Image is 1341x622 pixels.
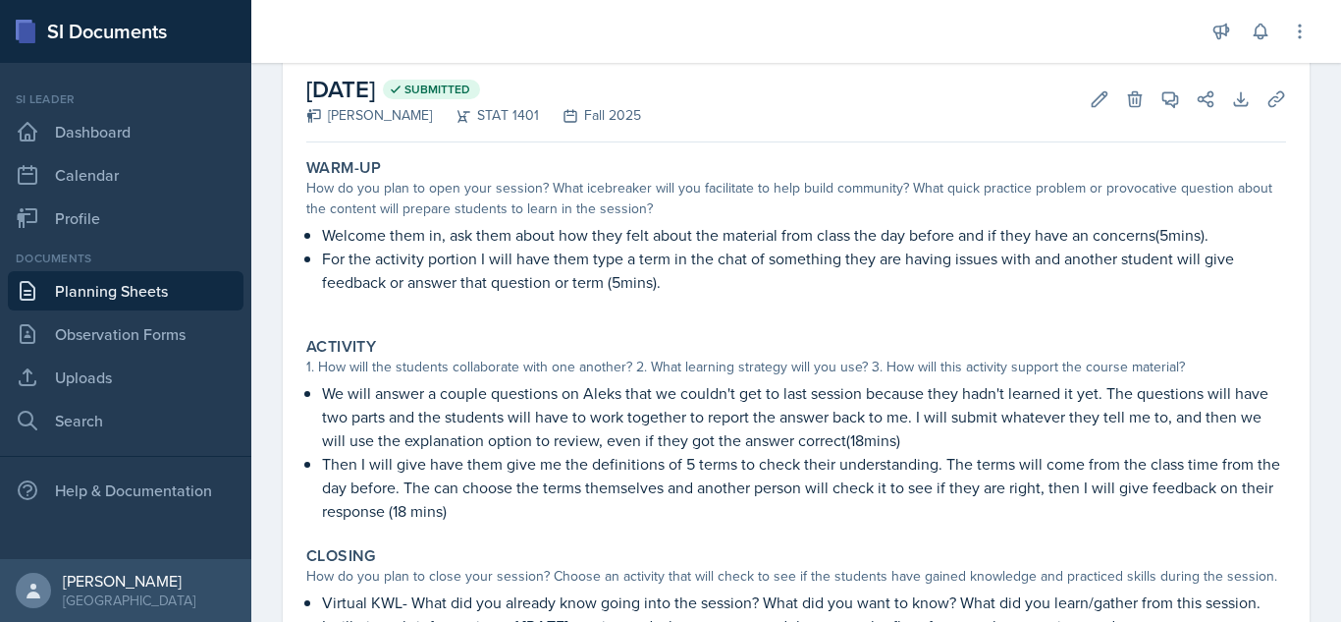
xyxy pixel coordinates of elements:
[8,401,243,440] a: Search
[306,178,1286,219] div: How do you plan to open your session? What icebreaker will you facilitate to help build community...
[322,381,1286,452] p: We will answer a couple questions on Aleks that we couldn't get to last session because they hadn...
[322,223,1286,247] p: Welcome them in, ask them about how they felt about the material from class the day before and if...
[8,90,243,108] div: Si leader
[322,591,1286,614] p: Virtual KWL- What did you already know going into the session? What did you want to know? What di...
[8,250,243,267] div: Documents
[306,546,376,566] label: Closing
[63,591,195,610] div: [GEOGRAPHIC_DATA]
[8,358,243,397] a: Uploads
[306,158,382,178] label: Warm-Up
[306,357,1286,377] div: 1. How will the students collaborate with one another? 2. What learning strategy will you use? 3....
[306,566,1286,587] div: How do you plan to close your session? Choose an activity that will check to see if the students ...
[306,105,432,126] div: [PERSON_NAME]
[322,452,1286,523] p: Then I will give have them give me the definitions of 5 terms to check their understanding. The t...
[8,198,243,238] a: Profile
[432,105,539,126] div: STAT 1401
[322,247,1286,294] p: For the activity portion I will have them type a term in the chat of something they are having is...
[306,337,376,357] label: Activity
[404,82,470,97] span: Submitted
[63,571,195,591] div: [PERSON_NAME]
[539,105,641,126] div: Fall 2025
[8,471,243,510] div: Help & Documentation
[8,112,243,151] a: Dashboard
[8,314,243,354] a: Observation Forms
[8,271,243,311] a: Planning Sheets
[8,155,243,195] a: Calendar
[306,72,641,107] h2: [DATE]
